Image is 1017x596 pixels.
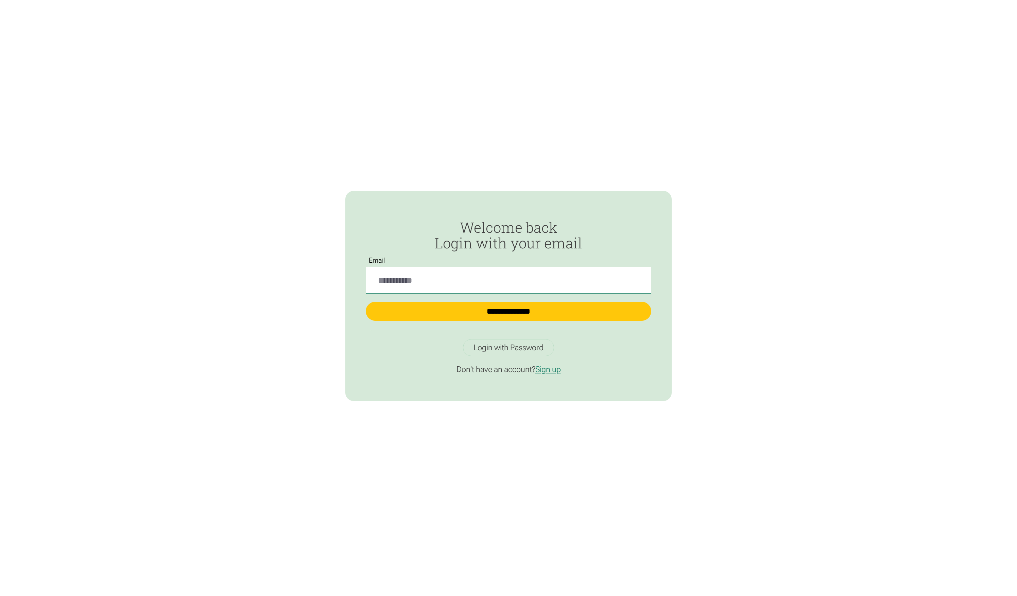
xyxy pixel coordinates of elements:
a: Sign up [535,365,561,374]
form: Passwordless Login [366,220,651,331]
h2: Welcome back Login with your email [366,220,651,251]
div: Login with Password [473,343,544,353]
p: Don't have an account? [366,364,651,374]
label: Email [366,257,389,264]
